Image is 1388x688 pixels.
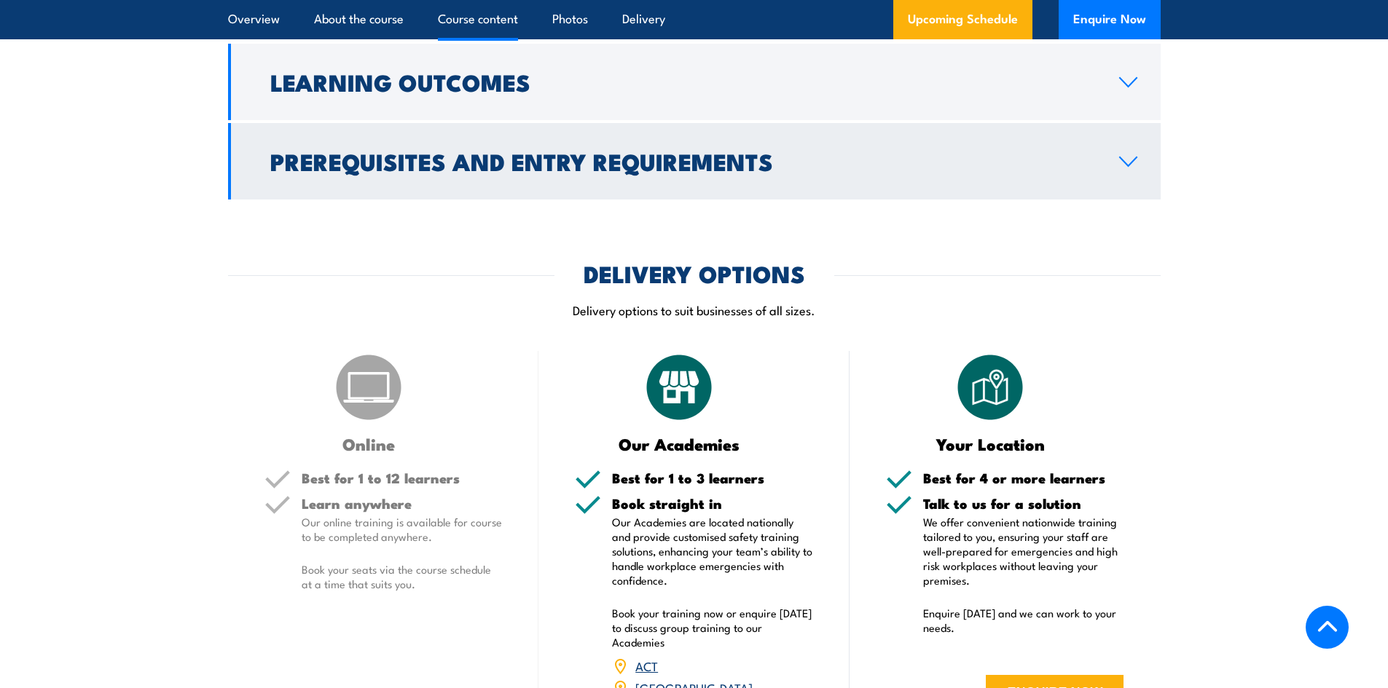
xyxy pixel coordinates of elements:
[270,151,1096,171] h2: Prerequisites and Entry Requirements
[264,435,474,452] h3: Online
[923,497,1124,510] h5: Talk to us for a solution
[228,301,1161,318] p: Delivery options to suit businesses of all sizes.
[612,515,813,588] p: Our Academies are located nationally and provide customised safety training solutions, enhancing ...
[923,606,1124,635] p: Enquire [DATE] and we can work to your needs.
[886,435,1095,452] h3: Your Location
[302,562,503,591] p: Book your seats via the course schedule at a time that suits you.
[228,123,1161,199] a: Prerequisites and Entry Requirements
[270,71,1096,92] h2: Learning Outcomes
[575,435,784,452] h3: Our Academies
[635,657,658,674] a: ACT
[612,471,813,485] h5: Best for 1 to 3 learners
[584,263,805,283] h2: DELIVERY OPTIONS
[302,471,503,485] h5: Best for 1 to 12 learners
[302,515,503,544] p: Our online training is available for course to be completed anywhere.
[923,471,1124,485] h5: Best for 4 or more learners
[228,44,1161,120] a: Learning Outcomes
[612,497,813,510] h5: Book straight in
[302,497,503,510] h5: Learn anywhere
[612,606,813,649] p: Book your training now or enquire [DATE] to discuss group training to our Academies
[923,515,1124,588] p: We offer convenient nationwide training tailored to you, ensuring your staff are well-prepared fo...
